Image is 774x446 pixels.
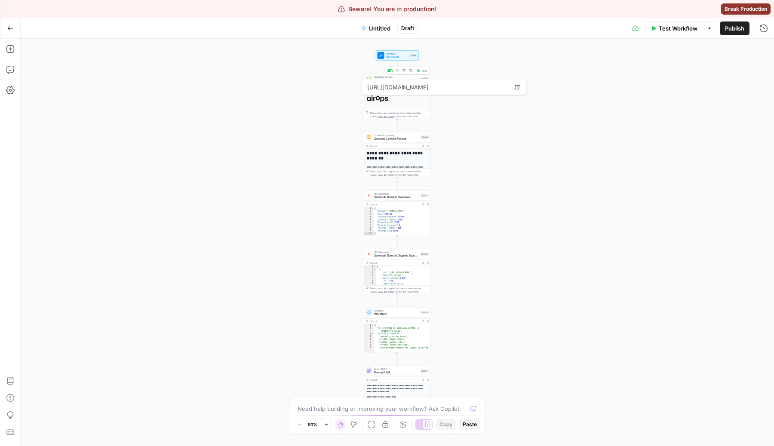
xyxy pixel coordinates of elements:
span: Publish [725,24,744,33]
span: Copy [439,421,452,428]
span: Test [422,69,427,73]
span: Content Processing [374,134,419,137]
span: Workflow [386,52,408,55]
div: 6 [364,341,374,344]
span: Break Production [725,5,767,13]
span: Convert Content Format [374,137,419,141]
div: 2 [364,327,374,333]
div: Step 6 [421,311,429,315]
span: Draft [401,24,414,32]
div: Step 2 [421,194,429,198]
div: 7 [364,224,374,227]
div: 2 [364,269,376,272]
button: Test [415,68,429,73]
div: 5 [364,338,374,341]
span: Set Inputs [386,55,408,59]
span: Copy the output [378,174,394,176]
span: Copy the output [378,115,394,118]
div: Output [370,261,419,265]
span: Web Page Scrape [374,75,419,79]
g: Edge from step_2 to step_5 [397,236,398,248]
span: Copy the output [378,290,394,293]
div: 5 [364,218,374,221]
span: Prompt LLM [374,370,419,375]
g: Edge from start to step_8 [397,61,398,73]
div: 1 [364,266,376,269]
span: Toggle code folding, rows 1 through 39 [371,324,374,327]
img: o3r9yhbrn24ooq0tey3lueqptmfj [367,135,371,139]
div: 6 [364,280,376,283]
div: This output is too large & has been abbreviated for review. to view the full content. [370,111,429,118]
div: 4 [364,335,374,338]
span: [URL][DOMAIN_NAME] [365,79,510,95]
button: Break Production [721,3,771,15]
div: 7 [364,344,374,347]
div: 3 [364,213,374,216]
div: SEO ResearchSemrush Domain OverviewStep 2Output{ "Domain":"[DOMAIN_NAME]", "Rank":489617, "Organi... [364,190,431,236]
div: 1 [364,324,374,327]
div: 4 [364,274,376,277]
span: Workflow [374,309,419,312]
div: SEO ResearchSemrush Domain Organic Search KeywordsStep 5Output[ { "Url":"[URL][DOMAIN_NAME]", "Ke... [364,249,431,294]
g: Edge from step_1 to step_2 [397,177,398,190]
div: Step 5 [421,252,429,256]
div: 7 [364,282,376,285]
div: 9 [364,352,374,355]
g: Edge from step_6 to step_7 [397,353,398,365]
button: Untitled [356,21,396,35]
div: 4 [364,216,374,219]
div: 1 [364,207,374,210]
div: WorkflowSet InputsInputs [364,50,431,61]
div: 3 [364,271,376,274]
span: Paste [463,421,477,428]
div: Step 7 [421,369,429,373]
div: Output [370,320,419,323]
div: 8 [364,227,374,230]
span: Semrush Domain Organic Search Keywords [374,254,419,258]
div: Output [370,203,419,206]
div: This output is too large & has been abbreviated for review. to view the full content. [370,170,429,177]
span: Semrush Domain Overview [374,195,419,199]
div: Step 1 [421,135,429,139]
div: Output [370,378,419,382]
div: 6 [364,221,374,224]
span: Untitled [369,24,390,33]
div: 10 [364,232,374,235]
div: 5 [364,277,376,280]
span: Toggle code folding, rows 3 through 14 [371,333,374,336]
div: 2 [364,210,374,213]
span: LLM · GPT-5 [374,367,419,371]
div: WorkflowWorkflowStep 6Output{ "Title":"What is Specialty Coffee? A Beginner's Guide", "Secondary ... [364,307,431,353]
div: Output [370,144,419,148]
button: Paste [459,419,480,430]
div: 9 [364,229,374,232]
img: p4kt2d9mz0di8532fmfgvfq6uqa0 [367,252,371,256]
button: Copy [436,419,456,430]
g: Edge from step_5 to step_6 [397,294,398,307]
span: SEO Research [374,192,419,196]
div: Inputs [409,54,417,58]
span: Toggle code folding, rows 2 through 12 [374,269,376,272]
span: Test Workflow [659,24,697,33]
div: Step 8 [421,77,429,81]
span: Workflow [374,312,419,316]
span: SEO Research [374,250,419,254]
span: 50% [308,421,317,428]
div: 8 [364,346,374,352]
div: This output is too large & has been abbreviated for review. to view the full content. [370,287,429,293]
div: Beware! You are in production! [338,5,436,13]
button: Test Workflow [645,21,703,35]
div: Web Page ScrapeWeb Page ScrapeStep 8TestOutput**** **** **** **** *This output is too large & has... [364,73,431,119]
img: 4e4w6xi9sjogcjglmt5eorgxwtyu [367,194,371,198]
span: Web Page Scrape [374,78,419,82]
div: 3 [364,333,374,336]
button: Publish [720,21,749,35]
span: Toggle code folding, rows 1 through 10 [371,207,374,210]
g: Edge from step_8 to step_1 [397,119,398,131]
span: Toggle code folding, rows 1 through 2741 [374,266,376,269]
